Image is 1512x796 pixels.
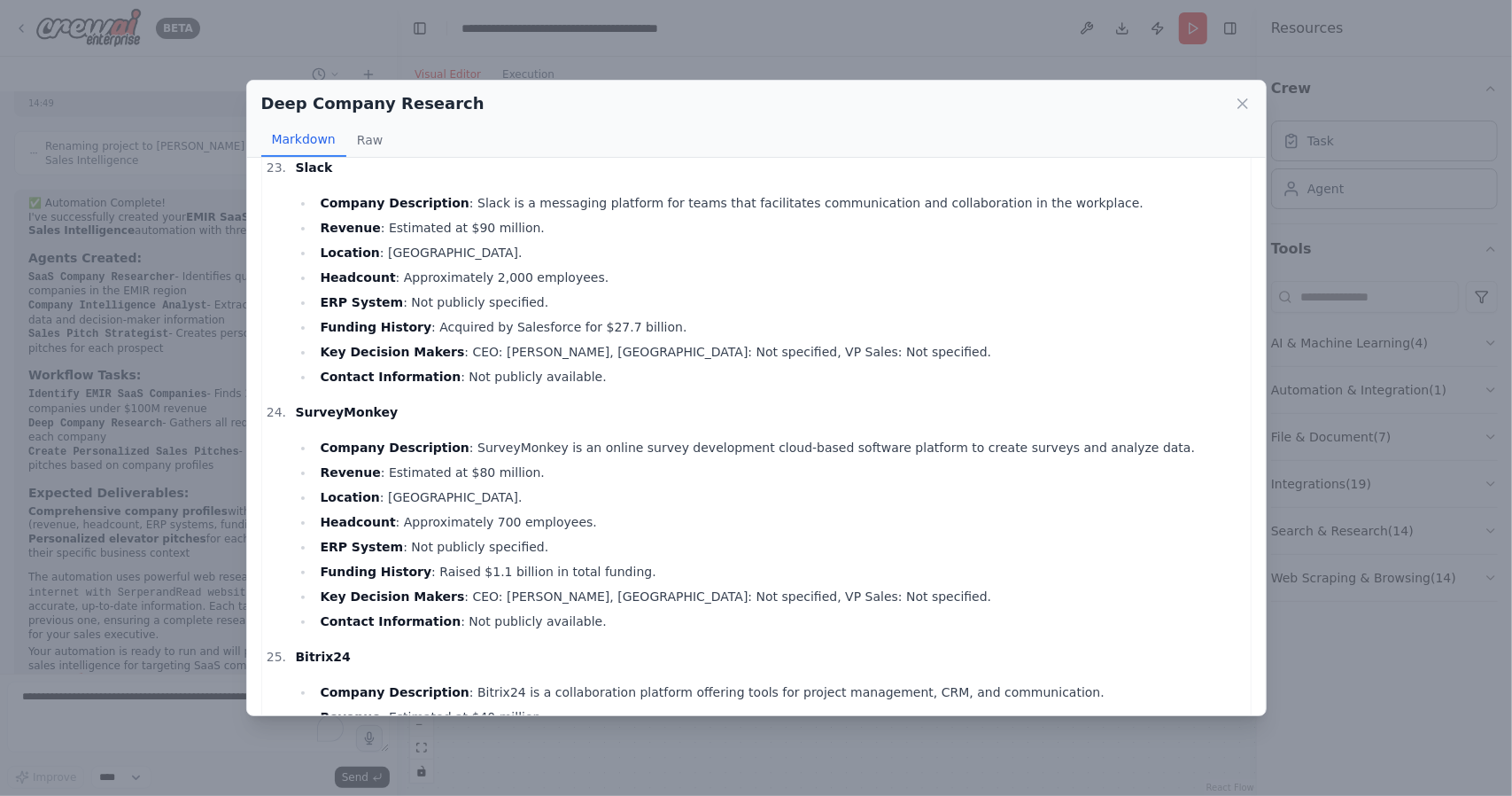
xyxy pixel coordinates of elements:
[320,370,461,384] strong: Contact Information
[295,405,398,419] strong: SurveyMonkey
[320,685,469,699] strong: Company Description
[320,295,403,309] strong: ERP System
[320,441,469,455] strong: Company Description
[320,614,461,628] strong: Contact Information
[314,242,1241,263] li: : [GEOGRAPHIC_DATA].
[314,366,1241,387] li: : Not publicly available.
[314,611,1241,632] li: : Not publicly available.
[320,515,395,529] strong: Headcount
[314,586,1241,607] li: : CEO: [PERSON_NAME], [GEOGRAPHIC_DATA]: Not specified, VP Sales: Not specified.
[314,192,1241,214] li: : Slack is a messaging platform for teams that facilitates communication and collaboration in the...
[295,160,332,175] strong: Slack
[320,710,380,724] strong: Revenue
[320,320,431,334] strong: Funding History
[314,536,1241,558] li: : Not publicly specified.
[314,292,1241,313] li: : Not publicly specified.
[314,511,1241,533] li: : Approximately 700 employees.
[314,217,1241,238] li: : Estimated at $90 million.
[314,682,1241,703] li: : Bitrix24 is a collaboration platform offering tools for project management, CRM, and communicat...
[314,462,1241,483] li: : Estimated at $80 million.
[261,123,346,157] button: Markdown
[320,589,464,604] strong: Key Decision Makers
[314,316,1241,338] li: : Acquired by Salesforce for $27.7 billion.
[314,437,1241,458] li: : SurveyMonkey is an online survey development cloud-based software platform to create surveys an...
[261,91,485,116] h2: Deep Company Research
[314,341,1241,363] li: : CEO: [PERSON_NAME], [GEOGRAPHIC_DATA]: Not specified, VP Sales: Not specified.
[314,487,1241,508] li: : [GEOGRAPHIC_DATA].
[314,267,1241,288] li: : Approximately 2,000 employees.
[320,565,431,579] strong: Funding History
[346,123,393,157] button: Raw
[320,246,379,260] strong: Location
[314,561,1241,582] li: : Raised $1.1 billion in total funding.
[320,270,395,285] strong: Headcount
[320,540,403,554] strong: ERP System
[295,650,350,664] strong: Bitrix24
[320,345,464,359] strong: Key Decision Makers
[320,465,380,480] strong: Revenue
[320,490,379,504] strong: Location
[320,221,380,235] strong: Revenue
[314,706,1241,728] li: : Estimated at $40 million.
[320,196,469,210] strong: Company Description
